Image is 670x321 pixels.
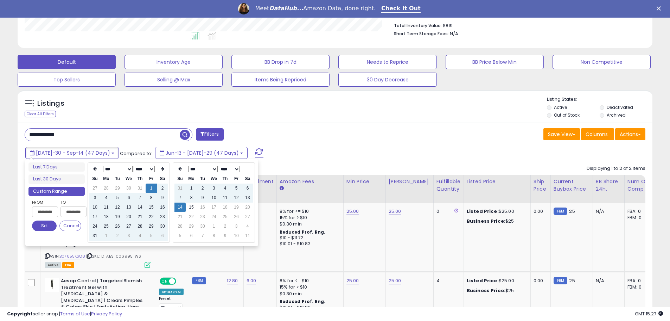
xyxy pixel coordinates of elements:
[18,55,116,69] button: Default
[157,184,168,193] td: 2
[197,184,208,193] td: 2
[123,231,134,241] td: 3
[159,289,184,295] div: Amazon AI
[554,208,567,215] small: FBM
[7,310,33,317] strong: Copyright
[436,178,461,193] div: Fulfillable Quantity
[125,55,223,69] button: Inventory Age
[174,174,186,184] th: Su
[467,208,499,215] b: Listed Price:
[467,288,525,294] div: $25
[436,208,458,215] div: 0
[657,6,664,11] div: Close
[146,203,157,212] td: 15
[554,277,567,284] small: FBM
[586,131,608,138] span: Columns
[123,222,134,231] td: 27
[60,199,81,206] label: To
[208,212,219,222] td: 24
[134,212,146,222] td: 21
[89,193,101,203] td: 3
[607,104,633,110] label: Deactivated
[627,215,651,221] div: FBM: 0
[280,178,340,185] div: Amazon Fees
[231,73,330,87] button: Items Being Repriced
[157,193,168,203] td: 9
[467,218,525,224] div: $25
[101,231,112,241] td: 1
[45,262,61,268] span: All listings currently available for purchase on Amazon
[101,193,112,203] td: 4
[112,231,123,241] td: 2
[146,222,157,231] td: 29
[242,184,253,193] td: 6
[18,73,116,87] button: Top Sellers
[389,208,401,215] a: 25.00
[123,203,134,212] td: 13
[280,235,338,241] div: $10 - $11.72
[627,284,651,290] div: FBM: 0
[280,221,338,227] div: $0.30 min
[32,221,57,231] button: Set
[28,162,85,172] li: Last 7 Days
[134,203,146,212] td: 14
[45,278,59,292] img: 21c-My+g6-L._SL40_.jpg
[231,184,242,193] td: 5
[242,222,253,231] td: 4
[146,174,157,184] th: Fr
[247,277,256,284] a: 6.00
[134,184,146,193] td: 31
[197,203,208,212] td: 16
[280,185,284,192] small: Amazon Fees.
[89,231,101,241] td: 31
[219,184,231,193] td: 4
[186,231,197,241] td: 6
[467,178,528,185] div: Listed Price
[446,55,544,69] button: BB Price Below Min
[231,55,330,69] button: BB Drop in 7d
[553,55,651,69] button: Non Competitive
[635,310,663,317] span: 2025-09-15 15:27 GMT
[231,203,242,212] td: 19
[467,208,525,215] div: $25.00
[389,277,401,284] a: 25.00
[101,184,112,193] td: 28
[159,296,184,312] div: Preset:
[89,212,101,222] td: 17
[61,278,146,319] b: Aesop Control | Targeted Blemish Treatment Gel with [MEDICAL_DATA] & [MEDICAL_DATA] | Clears Pimp...
[581,128,614,140] button: Columns
[91,310,122,317] a: Privacy Policy
[596,178,621,193] div: BB Share 24h.
[543,128,580,140] button: Save View
[125,73,223,87] button: Selling @ Max
[219,222,231,231] td: 2
[186,174,197,184] th: Mo
[157,222,168,231] td: 30
[569,277,575,284] span: 25
[123,193,134,203] td: 6
[346,178,383,185] div: Min Price
[101,203,112,212] td: 11
[547,96,652,103] p: Listing States:
[242,203,253,212] td: 20
[89,174,101,184] th: Su
[280,298,326,304] b: Reduced Prof. Rng.
[346,208,359,215] a: 25.00
[269,5,303,12] i: DataHub...
[112,193,123,203] td: 5
[208,222,219,231] td: 1
[247,208,271,215] div: 3.68
[554,112,580,118] label: Out of Stock
[62,262,74,268] span: FBA
[174,231,186,241] td: 5
[534,208,545,215] div: 0.00
[174,203,186,212] td: 14
[32,199,57,206] label: From
[208,184,219,193] td: 3
[231,231,242,241] td: 10
[25,111,56,117] div: Clear All Filters
[219,193,231,203] td: 11
[280,229,326,235] b: Reduced Prof. Rng.
[381,5,421,13] a: Check It Out
[186,212,197,222] td: 22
